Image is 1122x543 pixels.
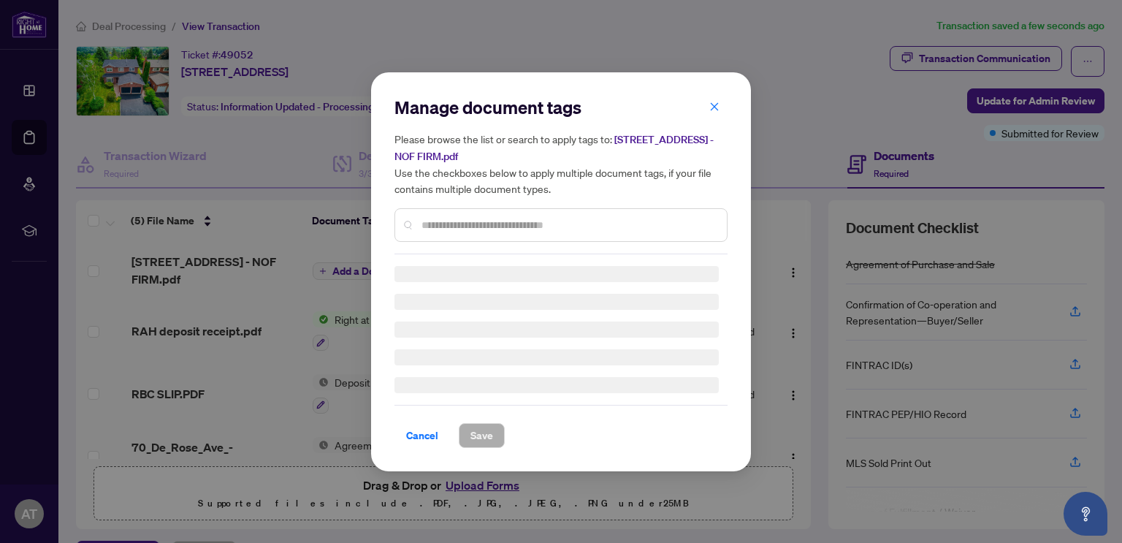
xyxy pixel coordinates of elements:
button: Save [459,423,505,448]
button: Cancel [394,423,450,448]
span: Cancel [406,424,438,447]
span: [STREET_ADDRESS] - NOF FIRM.pdf [394,133,714,163]
span: close [709,101,720,111]
h2: Manage document tags [394,96,728,119]
h5: Please browse the list or search to apply tags to: Use the checkboxes below to apply multiple doc... [394,131,728,197]
button: Open asap [1064,492,1107,536]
